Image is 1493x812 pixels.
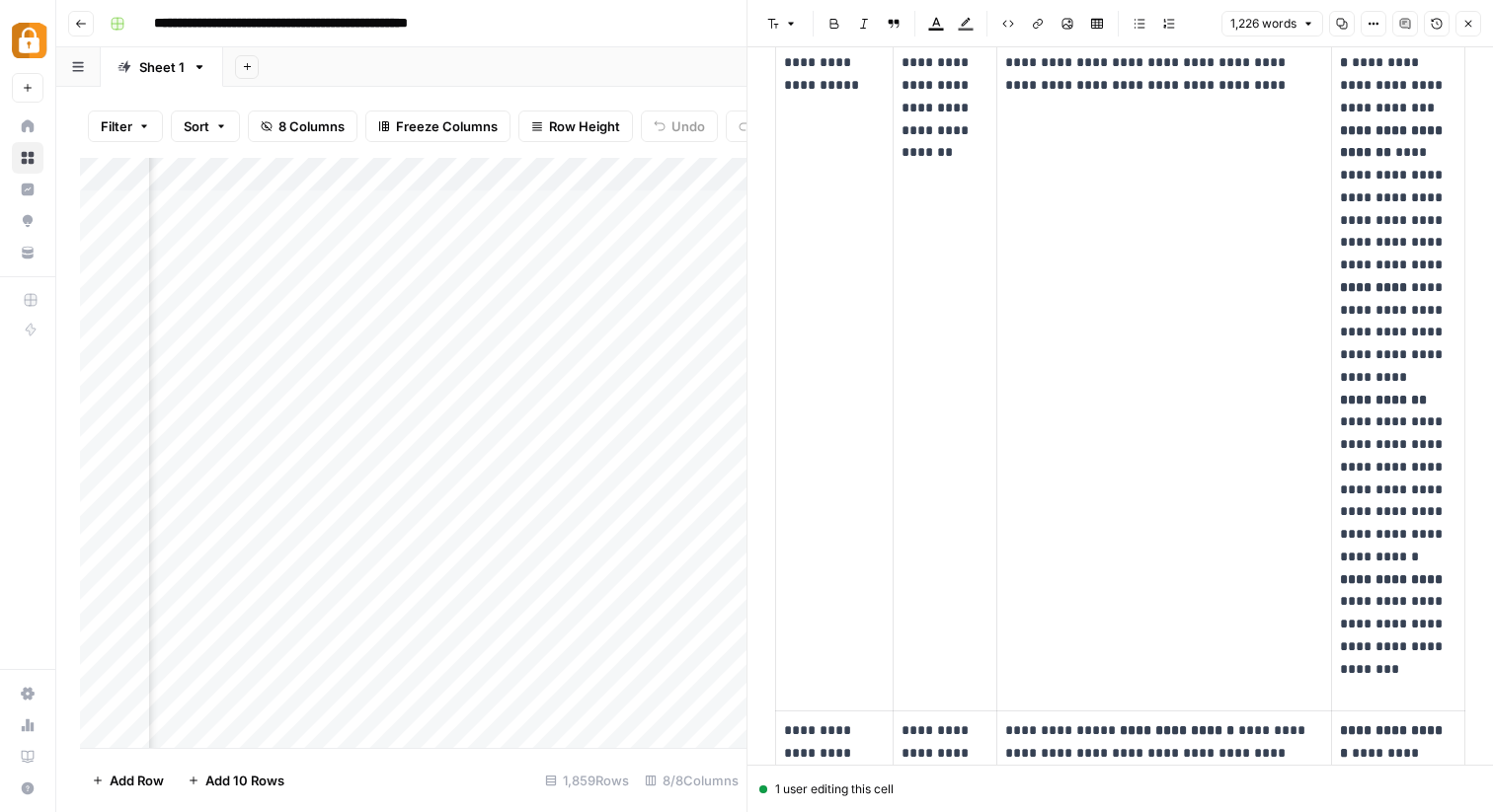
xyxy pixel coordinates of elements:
button: Add Row [80,765,176,796]
div: 1,859 Rows [537,765,637,796]
img: Adzz Logo [12,23,47,58]
span: Add 10 Rows [205,771,284,790]
button: Workspace: Adzz [12,16,43,65]
a: Browse [12,142,43,174]
a: Settings [12,678,43,709]
a: Usage [12,709,43,741]
span: 8 Columns [278,116,345,136]
button: Row Height [518,111,633,142]
button: Help + Support [12,773,43,804]
a: Your Data [12,237,43,268]
span: Freeze Columns [396,116,498,136]
button: Add 10 Rows [176,765,296,796]
button: Undo [641,111,718,142]
div: 1 user editing this cell [759,780,1481,798]
span: Add Row [110,771,164,790]
span: Row Height [549,116,620,136]
button: Sort [171,111,240,142]
button: 8 Columns [248,111,357,142]
span: Undo [671,116,705,136]
a: Insights [12,174,43,205]
span: 1,226 words [1230,15,1297,33]
div: 8/8 Columns [637,765,746,796]
button: 1,226 words [1221,11,1323,37]
span: Sort [184,116,209,136]
div: Sheet 1 [139,57,185,77]
a: Learning Hub [12,741,43,773]
a: Opportunities [12,205,43,237]
a: Home [12,111,43,142]
a: Sheet 1 [101,47,223,87]
span: Filter [101,116,132,136]
button: Filter [88,111,163,142]
button: Freeze Columns [365,111,511,142]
